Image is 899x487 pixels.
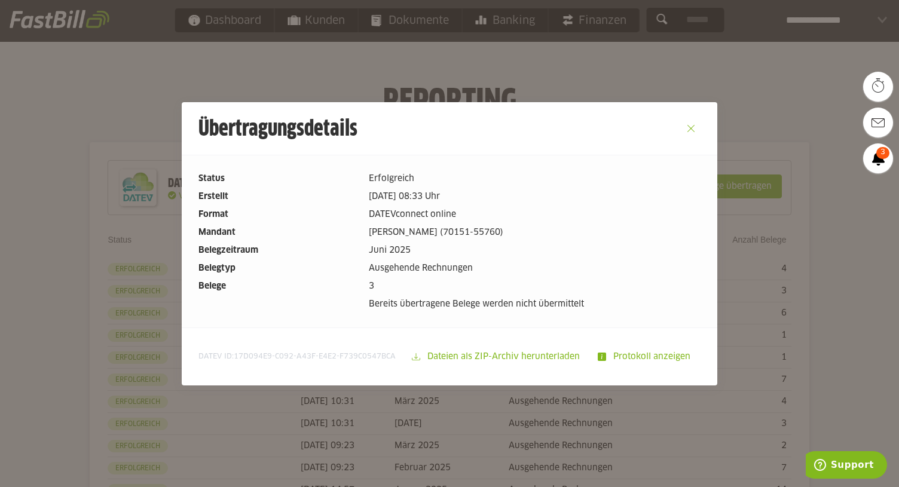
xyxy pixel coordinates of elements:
[404,345,590,369] sl-button: Dateien als ZIP-Archiv herunterladen
[369,262,701,275] dd: Ausgehende Rechnungen
[198,352,396,362] span: DATEV ID:
[369,190,701,203] dd: [DATE] 08:33 Uhr
[369,244,701,257] dd: Juni 2025
[198,262,359,275] dt: Belegtyp
[198,172,359,185] dt: Status
[198,208,359,221] dt: Format
[369,208,701,221] dd: DATEVconnect online
[369,280,701,293] dd: 3
[806,451,887,481] iframe: Öffnet ein Widget, in dem Sie weitere Informationen finden
[198,226,359,239] dt: Mandant
[198,190,359,203] dt: Erstellt
[369,298,701,311] dd: Bereits übertragene Belege werden nicht übermittelt
[369,226,701,239] dd: [PERSON_NAME] (70151-55760)
[198,280,359,293] dt: Belege
[369,172,701,185] dd: Erfolgreich
[590,345,701,369] sl-button: Protokoll anzeigen
[198,244,359,257] dt: Belegzeitraum
[876,147,889,159] span: 3
[863,143,893,173] a: 3
[234,353,396,360] span: 17D094E9-C092-A43F-E4E2-F739C0547BCA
